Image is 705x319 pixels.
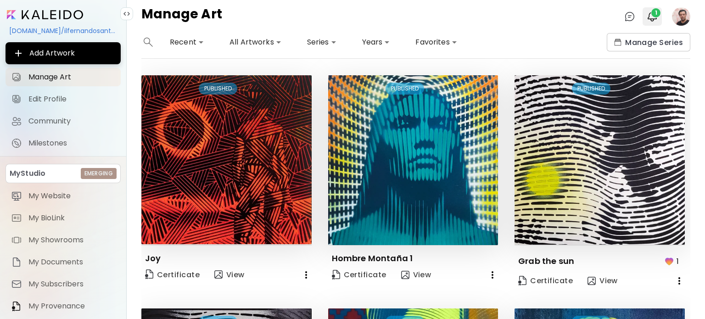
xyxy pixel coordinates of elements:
h6: Emerging [84,169,113,178]
a: completeMilestones iconMilestones [6,134,121,152]
span: View [214,269,245,280]
p: MyStudio [10,168,45,179]
a: CertificateCertificate [515,272,576,290]
img: view-art [587,277,596,285]
p: Grab the sun [518,256,574,267]
span: My Provenance [28,302,115,311]
img: view-art [401,271,409,279]
div: Years [358,35,394,50]
a: itemMy Showrooms [6,231,121,249]
span: My BioLink [28,213,115,223]
img: view-art [214,270,223,279]
button: favorites1 [661,253,685,270]
span: My Documents [28,257,115,267]
div: Series [303,35,340,50]
div: All Artworks [226,35,285,50]
button: search [141,33,155,51]
img: Manage Art icon [11,72,22,83]
img: item [11,257,22,268]
span: Add Artwork [13,48,113,59]
span: Certificate [145,269,200,281]
img: collapse [123,10,130,17]
span: Certificate [332,270,386,280]
button: view-artView [397,266,435,284]
img: chatIcon [624,11,635,22]
img: item [11,190,22,201]
img: Certificate [332,270,340,280]
img: item [11,213,22,224]
img: Certificate [518,276,526,285]
img: thumbnail [141,75,312,244]
div: PUBLISHED [386,83,424,95]
span: Manage Series [614,38,683,47]
img: favorites [664,256,675,267]
button: bellIcon1 [644,9,660,24]
a: itemMy BioLink [6,209,121,227]
p: Hombre Montaña 1 [332,253,413,264]
img: item [11,279,22,290]
img: collections [614,39,621,46]
img: Edit Profile icon [11,94,22,105]
span: Certificate [518,276,573,286]
img: item [11,301,22,312]
a: itemMy Subscribers [6,275,121,293]
div: Recent [166,35,207,50]
button: Add Artwork [6,42,121,64]
img: Milestones icon [11,138,22,149]
button: collectionsManage Series [607,33,690,51]
div: PUBLISHED [199,83,237,95]
button: view-artView [211,266,248,284]
button: view-artView [584,272,621,290]
span: View [587,276,618,286]
div: [DOMAIN_NAME]/ilfernandosantos [6,23,121,39]
img: thumbnail [328,75,498,245]
span: Milestones [28,139,115,148]
div: PUBLISHED [572,83,610,95]
p: 1 [677,256,679,267]
span: My Showrooms [28,235,115,245]
a: Edit Profile iconEdit Profile [6,90,121,108]
span: Community [28,117,115,126]
a: Community iconCommunity [6,112,121,130]
span: Manage Art [28,73,115,82]
span: 1 [651,8,660,17]
span: Edit Profile [28,95,115,104]
a: itemMy Provenance [6,297,121,315]
span: View [401,270,431,280]
a: CertificateCertificate [328,266,390,284]
img: bellIcon [647,11,658,22]
img: Community icon [11,116,22,127]
img: Certificate [145,269,153,279]
img: item [11,235,22,246]
div: Favorites [412,35,460,50]
h4: Manage Art [141,7,222,26]
a: itemMy Website [6,187,121,205]
a: Manage Art iconManage Art [6,68,121,86]
img: thumbnail [515,75,685,245]
a: CertificateCertificate [141,266,203,284]
span: My Website [28,191,115,201]
p: Joy [145,253,161,264]
span: My Subscribers [28,280,115,289]
img: search [144,38,153,47]
a: itemMy Documents [6,253,121,271]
